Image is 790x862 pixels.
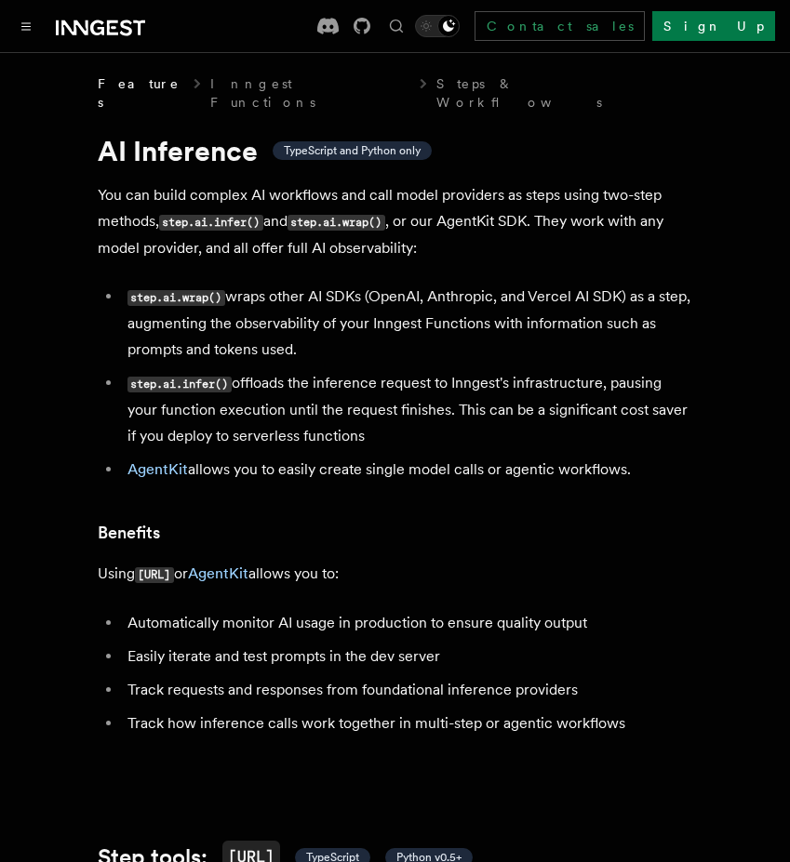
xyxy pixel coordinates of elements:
[122,643,693,670] li: Easily iterate and test prompts in the dev server
[385,15,408,37] button: Find something...
[122,284,693,363] li: wraps other AI SDKs (OpenAI, Anthropic, and Vercel AI SDK) as a step, augmenting the observabilit...
[159,215,263,231] code: step.ai.infer()
[475,11,645,41] a: Contact sales
[98,182,693,261] p: You can build complex AI workflows and call model providers as steps using two-step methods, and ...
[127,290,225,306] code: step.ai.wrap()
[288,215,385,231] code: step.ai.wrap()
[98,74,184,112] span: Features
[122,677,693,703] li: Track requests and responses from foundational inference providers
[122,710,693,736] li: Track how inference calls work together in multi-step or agentic workflows
[284,143,421,158] span: TypeScript and Python only
[98,520,160,546] a: Benefits
[15,15,37,37] button: Toggle navigation
[652,11,775,41] a: Sign Up
[98,134,693,167] h1: AI Inference
[98,561,693,588] p: Using or allows you to:
[135,567,174,583] code: [URL]
[122,370,693,449] li: offloads the inference request to Inngest's infrastructure, pausing your function execution until...
[127,377,232,392] code: step.ai.infer()
[122,610,693,636] li: Automatically monitor AI usage in production to ensure quality output
[436,74,693,112] a: Steps & Workflows
[127,460,188,478] a: AgentKit
[210,74,410,112] a: Inngest Functions
[188,564,248,582] a: AgentKit
[122,457,693,483] li: allows you to easily create single model calls or agentic workflows.
[415,15,460,37] button: Toggle dark mode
